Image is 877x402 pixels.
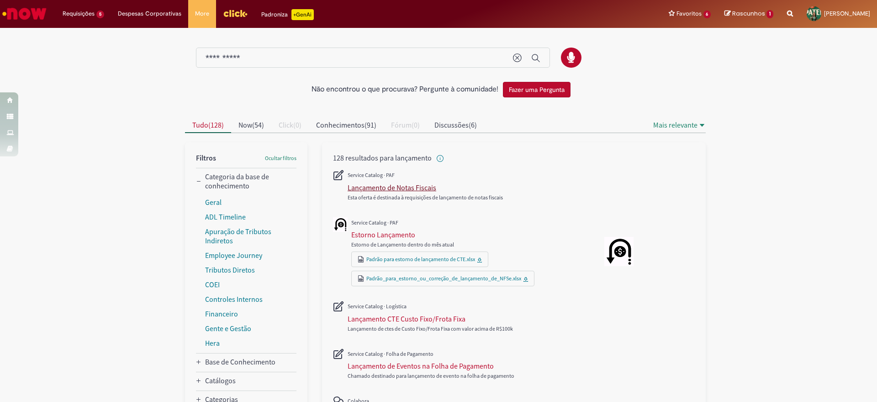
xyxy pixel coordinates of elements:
a: Rascunhos [724,10,773,18]
button: Fazer uma Pergunta [503,82,571,97]
span: Rascunhos [732,9,765,18]
h2: Não encontrou o que procurava? Pergunte à comunidade! [312,86,498,94]
img: click_logo_yellow_360x200.png [223,6,248,20]
span: 1 [766,10,773,18]
p: +GenAi [291,9,314,20]
span: Requisições [63,9,95,18]
div: Padroniza [261,9,314,20]
span: Favoritos [676,9,702,18]
span: More [195,9,209,18]
span: 5 [96,11,104,18]
span: [PERSON_NAME] [824,10,870,17]
span: Despesas Corporativas [118,9,181,18]
span: 6 [703,11,711,18]
img: ServiceNow [1,5,48,23]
